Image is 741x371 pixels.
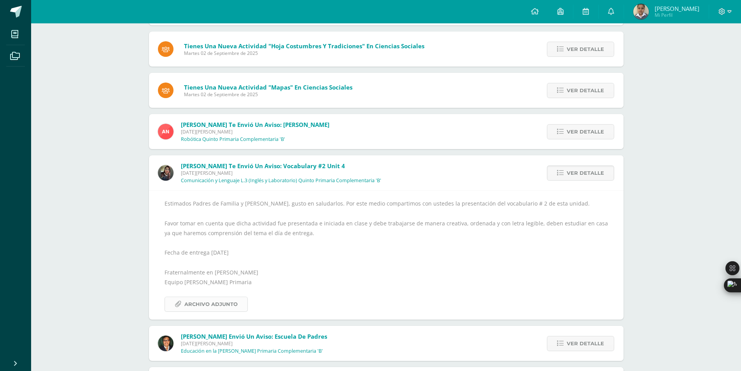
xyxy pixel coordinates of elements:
[181,348,323,354] p: Educación en la [PERSON_NAME] Primaria Complementaria 'B'
[567,83,604,98] span: Ver detalle
[165,297,248,312] a: Archivo Adjunto
[181,332,327,340] span: [PERSON_NAME] envió un aviso: escuela de padres
[181,178,381,184] p: Comunicación y Lenguaje L.3 (Inglés y Laboratorio) Quinto Primaria Complementaria 'B'
[158,336,173,351] img: 941e3438b01450ad37795ac5485d303e.png
[181,162,345,170] span: [PERSON_NAME] te envió un aviso: Vocabulary #2 unit 4
[184,91,352,98] span: Martes 02 de Septiembre de 2025
[567,166,604,180] span: Ver detalle
[181,128,329,135] span: [DATE][PERSON_NAME]
[184,297,238,311] span: Archivo Adjunto
[655,12,699,18] span: Mi Perfil
[184,50,424,56] span: Martes 02 de Septiembre de 2025
[158,124,173,139] img: 35a1f8cfe552b0525d1a6bbd90ff6c8c.png
[165,199,608,312] div: Estimados Padres de Familia y [PERSON_NAME], gusto en saludarlos. Por este medio compartimos con ...
[567,42,604,56] span: Ver detalle
[184,83,352,91] span: Tienes una nueva actividad "Mapas" En Ciencias Sociales
[655,5,699,12] span: [PERSON_NAME]
[181,136,285,142] p: Robótica Quinto Primaria Complementaria 'B'
[181,121,329,128] span: [PERSON_NAME] te envió un aviso: [PERSON_NAME]
[633,4,649,19] img: 193c62e8dc14977076698c9988c57c15.png
[158,165,173,181] img: f727c7009b8e908c37d274233f9e6ae1.png
[567,336,604,351] span: Ver detalle
[181,170,381,176] span: [DATE][PERSON_NAME]
[567,125,604,139] span: Ver detalle
[184,42,424,50] span: Tienes una nueva actividad "Hoja costumbres y tradiciones" En Ciencias Sociales
[181,340,327,347] span: [DATE][PERSON_NAME]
